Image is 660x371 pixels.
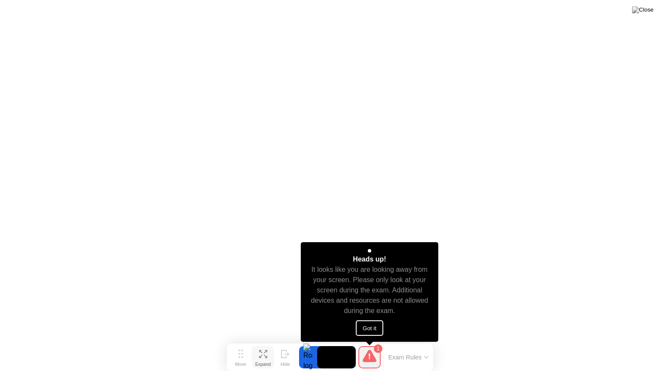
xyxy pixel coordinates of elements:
[274,346,296,368] button: Hide
[281,362,290,367] div: Hide
[386,353,431,361] button: Exam Rules
[229,346,252,368] button: Move
[356,320,383,336] button: Got it
[374,344,382,353] div: 1
[255,362,271,367] div: Expand
[353,254,386,265] div: Heads up!
[235,362,246,367] div: Move
[252,346,274,368] button: Expand
[632,6,654,13] img: Close
[309,265,431,316] div: It looks like you are looking away from your screen. Please only look at your screen during the e...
